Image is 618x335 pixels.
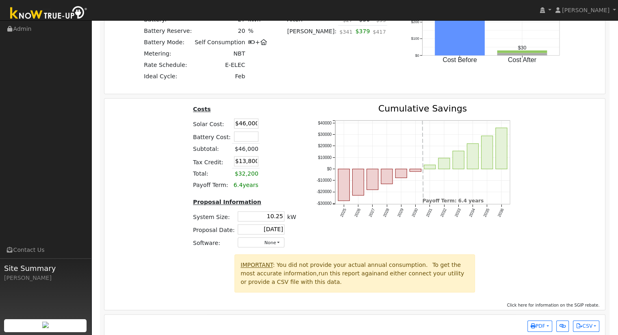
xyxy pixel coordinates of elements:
rect: onclick="" [395,169,407,178]
td: $46,000 [232,143,260,155]
td: [PERSON_NAME]: [286,26,338,42]
td: $417 [371,26,387,42]
td: Tax Credit: [191,155,232,168]
td: Total: [191,168,232,180]
text: $100 [411,37,419,41]
span: Feb [235,73,245,79]
td: $379 [354,26,371,42]
td: $341 [338,26,354,42]
td: % [247,25,269,37]
text: -$10000 [317,178,332,183]
text: $200 [411,20,419,24]
rect: onclick="" [424,165,435,169]
td: + [247,37,269,48]
rect: onclick="" [453,151,464,169]
rect: onclick="" [438,158,449,169]
rect: onclick="" [495,128,507,169]
rect: onclick="" [352,169,364,195]
text: 2025 [339,207,347,217]
rect: onclick="" [467,144,478,169]
text: 2026 [353,207,361,217]
td: Software: [191,236,236,249]
button: PDF [527,320,552,332]
text: Cumulative Savings [378,103,466,114]
td: Metering: [143,48,193,60]
u: IMPORTANT [241,262,273,268]
span: [PERSON_NAME] [562,7,609,13]
td: E-ELEC [193,60,247,71]
span: 6.4 [234,182,243,188]
rect: onclick="" [497,53,547,55]
text: $30 [518,45,527,51]
div: [PERSON_NAME] [4,274,87,282]
text: -$20000 [317,190,332,194]
text: 2031 [425,207,433,217]
td: Proposal Date: [191,223,236,236]
u: Costs [193,106,211,112]
span: Click here for information on the SGIP rebate. [507,303,600,307]
td: Subtotal: [191,143,232,155]
text: $30000 [318,132,332,137]
text: 2034 [468,207,476,217]
td: Ideal Cycle: [143,71,193,82]
u: Proposal Information [193,199,261,205]
rect: onclick="" [338,169,349,201]
td: NBT [193,48,247,60]
rect: onclick="" [410,169,421,172]
text: $40000 [318,121,332,125]
text: 2035 [482,207,490,217]
td: years [232,180,260,191]
text: 2033 [453,207,462,217]
img: retrieve [42,322,49,328]
span: PDF [531,323,545,329]
text: 2030 [410,207,419,217]
text: Cost After [508,56,537,63]
td: 20 [193,25,247,37]
td: $32,200 [232,168,260,180]
td: Battery Mode: [143,37,193,48]
span: Site Summary [4,263,87,274]
text: -$30000 [317,201,332,206]
text: 2028 [382,207,390,217]
rect: onclick="" [497,50,547,53]
text: $20000 [318,144,332,148]
td: Battery Cost: [191,130,232,143]
td: Solar Cost: [191,117,232,130]
text: 2032 [439,207,447,217]
rect: onclick="" [381,169,392,184]
td: System Size: [191,210,236,223]
button: CSV [573,320,599,332]
span: run this report again [319,270,377,277]
td: Battery Reserve: [143,25,193,37]
button: Generate Report Link [556,320,569,332]
button: None [238,237,284,247]
text: Cost Before [443,56,477,63]
text: $10000 [318,155,332,160]
td: Self Consumption [193,37,247,48]
rect: onclick="" [481,136,492,169]
text: 2027 [368,207,376,217]
text: $0 [327,167,332,171]
text: 2029 [396,207,404,217]
text: Payoff Term: 6.4 years [422,198,484,204]
rect: onclick="" [366,169,378,190]
td: kW [286,210,297,223]
text: $0 [415,53,419,57]
td: Payoff Term: [191,180,232,191]
text: 2036 [497,207,505,217]
div: : You did not provide your actual annual consumption. To get the most accurate information, and e... [234,254,475,292]
td: Rate Schedule: [143,60,193,71]
img: Know True-Up [6,4,91,23]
